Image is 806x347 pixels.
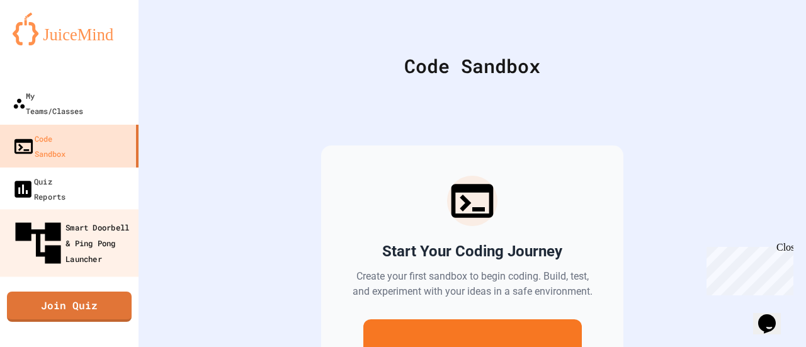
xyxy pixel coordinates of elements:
[7,292,132,322] a: Join Quiz
[351,269,593,299] p: Create your first sandbox to begin coding. Build, test, and experiment with your ideas in a safe ...
[753,297,793,334] iframe: chat widget
[382,241,562,261] h2: Start Your Coding Journey
[5,5,87,80] div: Chat with us now!Close
[11,216,135,271] div: Smart Doorbell & Ping Pong Launcher
[12,174,65,205] div: Quiz Reports
[13,13,126,45] img: logo-orange.svg
[13,131,65,161] div: Code Sandbox
[701,242,793,295] iframe: chat widget
[13,88,83,118] div: My Teams/Classes
[170,52,775,80] div: Code Sandbox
